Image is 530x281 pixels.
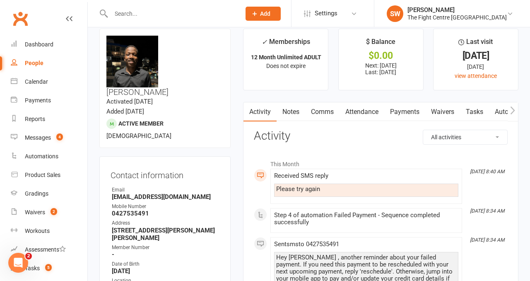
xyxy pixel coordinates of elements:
span: Add [260,10,270,17]
h3: [PERSON_NAME] [106,36,224,97]
div: [DATE] [441,51,511,60]
span: 2 [51,208,57,215]
a: Reports [11,110,87,128]
div: Reports [25,116,45,122]
a: Tasks 5 [11,259,87,278]
span: Active member [118,120,164,127]
div: $ Balance [366,36,395,51]
button: Add [246,7,281,21]
i: ✓ [262,38,267,46]
span: 2 [25,253,32,259]
a: Tasks [460,102,489,121]
div: Tasks [25,265,40,271]
div: Date of Birth [112,260,219,268]
div: $0.00 [346,51,416,60]
time: Activated [DATE] [106,98,153,105]
a: Waivers [425,102,460,121]
a: Assessments [11,240,87,259]
div: Workouts [25,228,50,234]
span: 5 [45,264,52,271]
div: Payments [25,97,51,104]
iframe: Intercom live chat [8,253,28,273]
div: Product Sales [25,172,60,178]
i: [DATE] 8:34 AM [470,237,504,243]
div: The Fight Centre [GEOGRAPHIC_DATA] [407,14,507,21]
img: image1701668309.png [106,36,158,87]
span: Settings [315,4,337,23]
i: [DATE] 8:40 AM [470,169,504,174]
span: 4 [56,133,63,140]
div: People [25,60,43,66]
a: view attendance [455,73,497,79]
a: Calendar [11,73,87,91]
div: [DATE] [441,62,511,71]
span: Does not expire [266,63,306,69]
a: Automations [11,147,87,166]
a: People [11,54,87,73]
div: Assessments [25,246,66,253]
a: Waivers 2 [11,203,87,222]
strong: 12 Month Unlimited ADULT [251,54,321,61]
div: Memberships [262,36,310,52]
strong: [STREET_ADDRESS][PERSON_NAME][PERSON_NAME] [112,227,219,242]
div: [PERSON_NAME] [407,6,507,14]
div: Received SMS reply [274,172,458,179]
div: Last visit [458,36,493,51]
strong: - [112,251,219,258]
p: Next: [DATE] Last: [DATE] [346,62,416,75]
div: Address [112,219,219,227]
time: Added [DATE] [106,108,144,115]
div: Calendar [25,78,48,85]
div: Step 4 of automation Failed Payment - Sequence completed successfully [274,212,458,226]
span: [DEMOGRAPHIC_DATA] [106,132,171,140]
div: Gradings [25,190,48,197]
div: Mobile Number [112,203,219,211]
i: [DATE] 8:34 AM [470,208,504,214]
strong: [DATE] [112,267,219,275]
div: SW [387,5,403,22]
a: Payments [11,91,87,110]
div: Member Number [112,244,219,252]
div: Automations [25,153,58,160]
div: Waivers [25,209,45,216]
a: Attendance [340,102,384,121]
h3: Activity [254,130,508,143]
a: Messages 4 [11,128,87,147]
a: Activity [243,102,277,121]
a: Dashboard [11,35,87,54]
li: This Month [254,155,508,169]
div: Messages [25,134,51,141]
div: Please try again [276,186,456,193]
a: Product Sales [11,166,87,184]
input: Search... [108,8,235,19]
div: Dashboard [25,41,53,48]
a: Payments [384,102,425,121]
strong: [EMAIL_ADDRESS][DOMAIN_NAME] [112,193,219,201]
span: Sent sms to 0427535491 [274,240,339,248]
div: Email [112,186,219,194]
a: Workouts [11,222,87,240]
h3: Contact information [111,167,219,180]
strong: 0427535491 [112,210,219,217]
a: Gradings [11,184,87,203]
a: Notes [277,102,305,121]
a: Comms [305,102,340,121]
a: Clubworx [10,8,31,29]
